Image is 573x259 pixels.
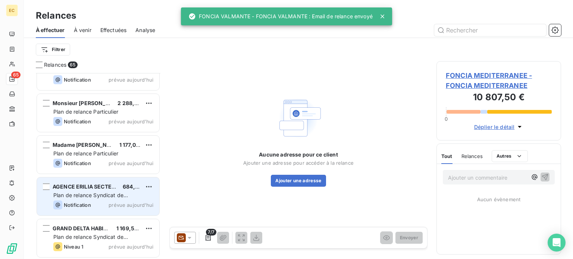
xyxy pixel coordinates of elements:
[36,9,76,22] h3: Relances
[271,175,326,187] button: Ajouter une adresse
[109,77,153,83] span: prévue aujourd’hui
[446,91,552,105] h3: 10 807,50 €
[243,160,354,166] span: Ajouter une adresse pour accéder à la relance
[492,150,528,162] button: Autres
[53,150,118,157] span: Plan de relance Particulier
[461,153,483,159] span: Relances
[64,202,91,208] span: Notification
[53,183,135,190] span: AGENCE ERILIA SECTEUR NORD
[53,192,128,206] span: Plan de relance Syndicat de copropriété
[548,234,566,252] div: Open Intercom Messenger
[53,225,113,231] span: GRAND DELTA HABITAT
[64,77,91,83] span: Notification
[446,70,552,91] span: FONCIA MEDITERRANEE - FONCIA MEDITERRANEE
[474,123,515,131] span: Déplier le détail
[6,4,18,16] div: EC
[434,24,546,36] input: Rechercher
[477,196,520,202] span: Aucun évènement
[11,72,21,78] span: 65
[109,160,153,166] span: prévue aujourd’hui
[53,108,118,115] span: Plan de relance Particulier
[100,26,127,34] span: Effectuées
[64,160,91,166] span: Notification
[206,229,216,236] span: 7/7
[109,244,153,250] span: prévue aujourd’hui
[441,153,453,159] span: Tout
[123,183,147,190] span: 684,00 €
[44,61,66,69] span: Relances
[395,232,423,244] button: Envoyer
[64,244,83,250] span: Niveau 1
[36,26,65,34] span: À effectuer
[109,119,153,124] span: prévue aujourd’hui
[36,44,70,56] button: Filtrer
[53,100,123,106] span: Monsieur [PERSON_NAME]
[64,119,91,124] span: Notification
[119,142,144,148] span: 1 177,00 €
[116,225,143,231] span: 1 169,50 €
[275,94,322,142] img: Empty state
[74,26,91,34] span: À venir
[118,100,146,106] span: 2 288,00 €
[135,26,155,34] span: Analyse
[445,116,448,122] span: 0
[36,73,160,259] div: grid
[259,151,338,158] span: Aucune adresse pour ce client
[53,234,128,247] span: Plan de relance Syndicat de copropriété
[472,123,526,131] button: Déplier le détail
[188,10,373,23] div: FONCIA VALMANTE - FONCIA VALMANTE : Email de relance envoyé
[53,142,121,148] span: Madame [PERSON_NAME]
[6,243,18,255] img: Logo LeanPay
[109,202,153,208] span: prévue aujourd’hui
[68,61,77,68] span: 65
